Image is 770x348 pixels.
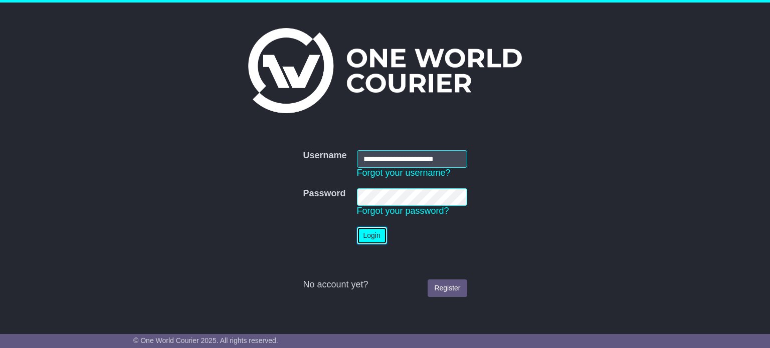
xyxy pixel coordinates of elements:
a: Forgot your username? [357,168,451,178]
div: No account yet? [303,279,467,290]
a: Forgot your password? [357,206,449,216]
span: © One World Courier 2025. All rights reserved. [133,336,278,344]
label: Password [303,188,345,199]
label: Username [303,150,346,161]
a: Register [428,279,467,297]
button: Login [357,227,387,244]
img: One World [248,28,522,113]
